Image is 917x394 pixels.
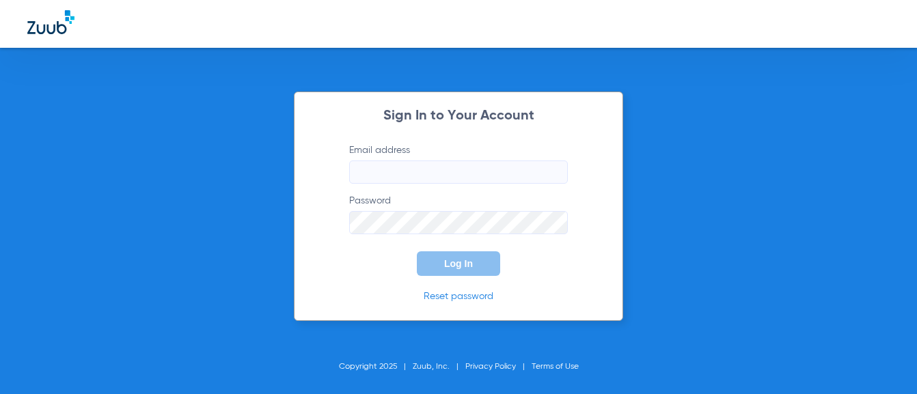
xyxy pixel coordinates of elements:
[349,211,568,234] input: Password
[329,109,588,123] h2: Sign In to Your Account
[532,363,579,371] a: Terms of Use
[349,194,568,234] label: Password
[465,363,516,371] a: Privacy Policy
[417,251,500,276] button: Log In
[849,328,917,394] iframe: Chat Widget
[27,10,74,34] img: Zuub Logo
[444,258,473,269] span: Log In
[413,360,465,374] li: Zuub, Inc.
[349,160,568,184] input: Email address
[424,292,493,301] a: Reset password
[339,360,413,374] li: Copyright 2025
[349,143,568,184] label: Email address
